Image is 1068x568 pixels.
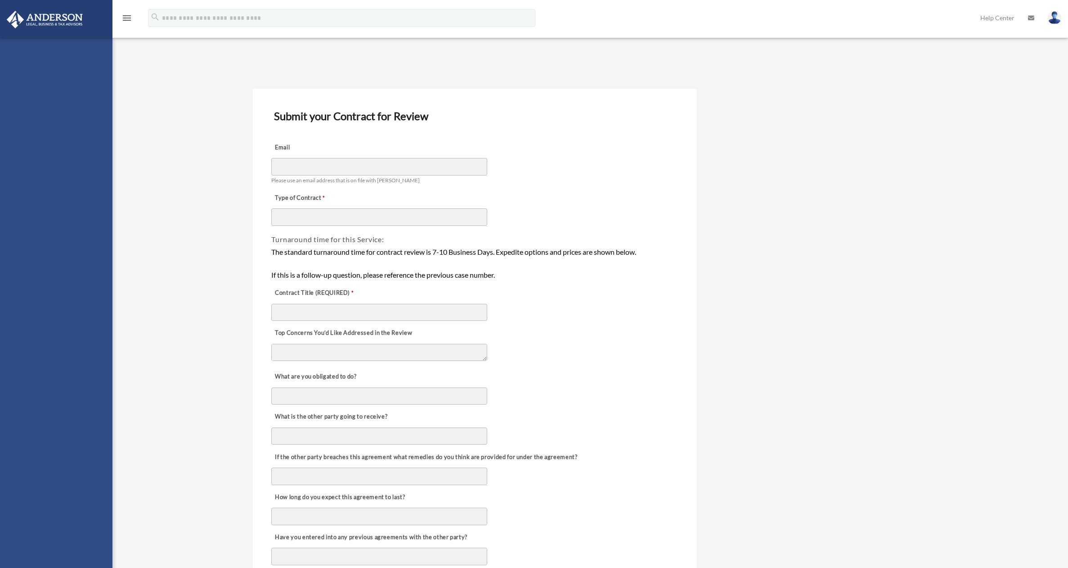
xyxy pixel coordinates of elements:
label: If the other party breaches this agreement what remedies do you think are provided for under the ... [271,451,579,464]
i: menu [121,13,132,23]
label: Contract Title (REQUIRED) [271,287,361,300]
label: How long do you expect this agreement to last? [271,491,407,504]
span: Please use an email address that is on file with [PERSON_NAME] [271,177,420,184]
img: User Pic [1048,11,1061,24]
img: Anderson Advisors Platinum Portal [4,11,85,28]
label: Have you entered into any previous agreements with the other party? [271,531,470,544]
div: The standard turnaround time for contract review is 7-10 Business Days. Expedite options and pric... [271,246,678,281]
i: search [150,12,160,22]
span: Turnaround time for this Service: [271,235,384,243]
label: Type of Contract [271,192,361,204]
a: menu [121,16,132,23]
label: What is the other party going to receive? [271,411,390,424]
label: Email [271,141,361,154]
h3: Submit your Contract for Review [270,107,679,126]
label: Top Concerns You’d Like Addressed in the Review [271,327,414,340]
label: What are you obligated to do? [271,371,361,383]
